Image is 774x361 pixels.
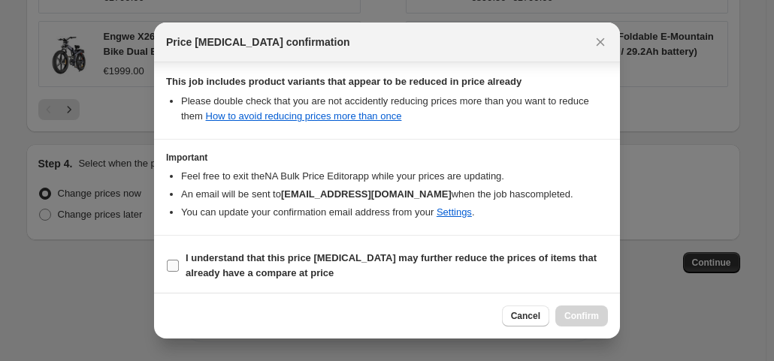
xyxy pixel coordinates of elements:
li: Feel free to exit the NA Bulk Price Editor app while your prices are updating. [181,169,608,184]
a: Settings [437,206,472,218]
li: Please double check that you are not accidently reducing prices more than you want to reduce them [181,94,608,124]
button: Close [590,32,611,53]
span: Cancel [511,310,540,322]
b: This job includes product variants that appear to be reduced in price already [166,76,522,87]
li: You can update your confirmation email address from your . [181,205,608,220]
b: I understand that this price [MEDICAL_DATA] may further reduce the prices of items that already h... [186,252,597,278]
a: How to avoid reducing prices more than once [206,110,402,122]
h3: Important [166,152,608,164]
span: Price [MEDICAL_DATA] confirmation [166,35,350,50]
b: [EMAIL_ADDRESS][DOMAIN_NAME] [281,188,452,200]
button: Cancel [502,305,549,326]
li: An email will be sent to when the job has completed . [181,187,608,202]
